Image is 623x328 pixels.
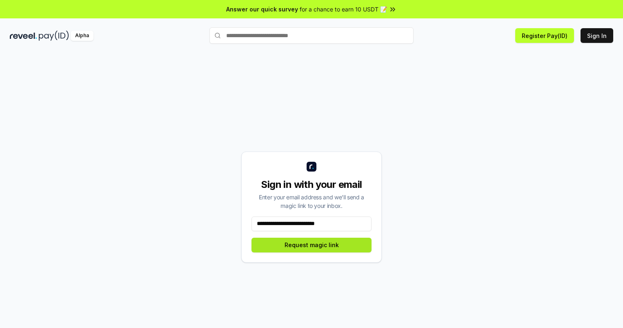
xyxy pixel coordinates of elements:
img: logo_small [307,162,316,172]
span: for a chance to earn 10 USDT 📝 [300,5,387,13]
img: pay_id [39,31,69,41]
img: reveel_dark [10,31,37,41]
button: Request magic link [251,238,372,252]
div: Sign in with your email [251,178,372,191]
div: Enter your email address and we’ll send a magic link to your inbox. [251,193,372,210]
span: Answer our quick survey [226,5,298,13]
div: Alpha [71,31,93,41]
button: Sign In [581,28,613,43]
button: Register Pay(ID) [515,28,574,43]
